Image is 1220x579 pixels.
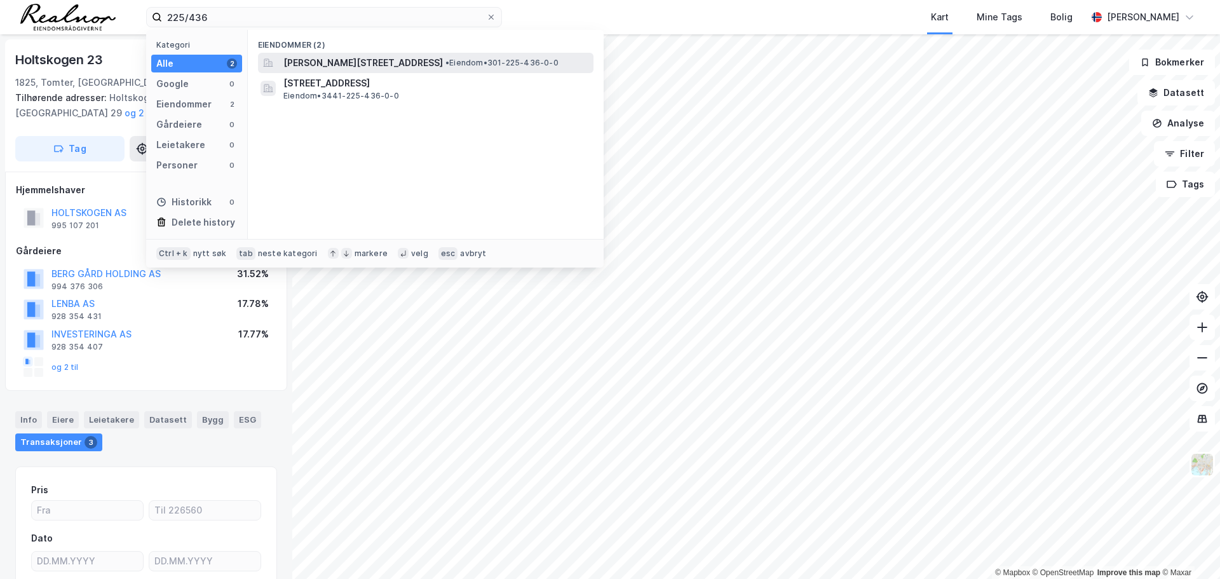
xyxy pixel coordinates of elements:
[15,90,267,121] div: Holtskogen 25, Holtskogen 27, [GEOGRAPHIC_DATA] 29
[438,247,458,260] div: esc
[258,249,318,259] div: neste kategori
[156,194,212,210] div: Historikk
[931,10,949,25] div: Kart
[1156,518,1220,579] iframe: Chat Widget
[15,411,42,428] div: Info
[238,327,269,342] div: 17.77%
[355,249,388,259] div: markere
[156,137,205,153] div: Leietakere
[227,119,237,130] div: 0
[237,266,269,282] div: 31.52%
[156,56,173,71] div: Alle
[32,552,143,571] input: DD.MM.YYYY
[149,552,261,571] input: DD.MM.YYYY
[995,568,1030,577] a: Mapbox
[227,160,237,170] div: 0
[234,411,261,428] div: ESG
[227,58,237,69] div: 2
[1107,10,1179,25] div: [PERSON_NAME]
[156,40,242,50] div: Kategori
[156,76,189,92] div: Google
[193,249,227,259] div: nytt søk
[227,99,237,109] div: 2
[16,182,276,198] div: Hjemmelshaver
[85,436,97,449] div: 3
[1141,111,1215,136] button: Analyse
[1156,518,1220,579] div: Kontrollprogram for chat
[172,215,235,230] div: Delete history
[411,249,428,259] div: velg
[156,158,198,173] div: Personer
[238,296,269,311] div: 17.78%
[1129,50,1215,75] button: Bokmerker
[1097,568,1160,577] a: Improve this map
[84,411,139,428] div: Leietakere
[15,136,125,161] button: Tag
[47,411,79,428] div: Eiere
[1190,453,1214,477] img: Z
[162,8,486,27] input: Søk på adresse, matrikkel, gårdeiere, leietakere eller personer
[51,282,103,292] div: 994 376 306
[1154,141,1215,167] button: Filter
[20,4,116,31] img: realnor-logo.934646d98de889bb5806.png
[31,531,53,546] div: Dato
[1156,172,1215,197] button: Tags
[460,249,486,259] div: avbryt
[283,76,588,91] span: [STREET_ADDRESS]
[15,75,170,90] div: 1825, Tomter, [GEOGRAPHIC_DATA]
[227,197,237,207] div: 0
[156,247,191,260] div: Ctrl + k
[283,55,443,71] span: [PERSON_NAME][STREET_ADDRESS]
[445,58,559,68] span: Eiendom • 301-225-436-0-0
[156,117,202,132] div: Gårdeiere
[15,433,102,451] div: Transaksjoner
[144,411,192,428] div: Datasett
[445,58,449,67] span: •
[15,92,109,103] span: Tilhørende adresser:
[51,311,102,322] div: 928 354 431
[51,342,103,352] div: 928 354 407
[31,482,48,498] div: Pris
[227,79,237,89] div: 0
[16,243,276,259] div: Gårdeiere
[227,140,237,150] div: 0
[149,501,261,520] input: Til 226560
[15,50,105,70] div: Holtskogen 23
[156,97,212,112] div: Eiendommer
[51,221,99,231] div: 995 107 201
[1050,10,1073,25] div: Bolig
[248,30,604,53] div: Eiendommer (2)
[977,10,1022,25] div: Mine Tags
[283,91,399,101] span: Eiendom • 3441-225-436-0-0
[1137,80,1215,106] button: Datasett
[32,501,143,520] input: Fra
[236,247,255,260] div: tab
[1033,568,1094,577] a: OpenStreetMap
[197,411,229,428] div: Bygg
